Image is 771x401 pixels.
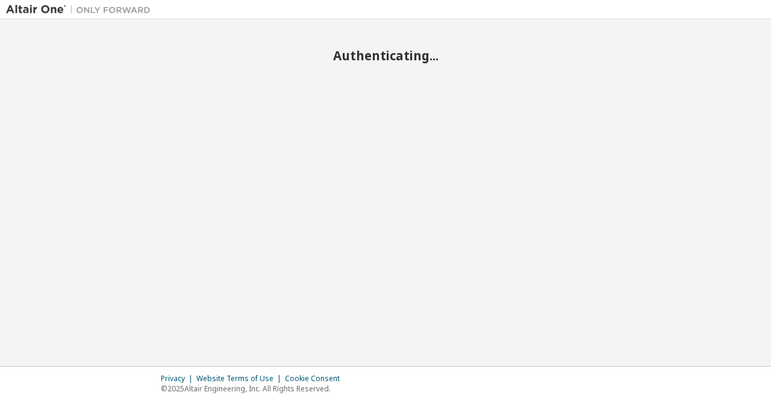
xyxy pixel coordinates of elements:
[6,48,765,63] h2: Authenticating...
[6,4,157,16] img: Altair One
[196,374,285,384] div: Website Terms of Use
[161,384,347,394] p: © 2025 Altair Engineering, Inc. All Rights Reserved.
[285,374,347,384] div: Cookie Consent
[161,374,196,384] div: Privacy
